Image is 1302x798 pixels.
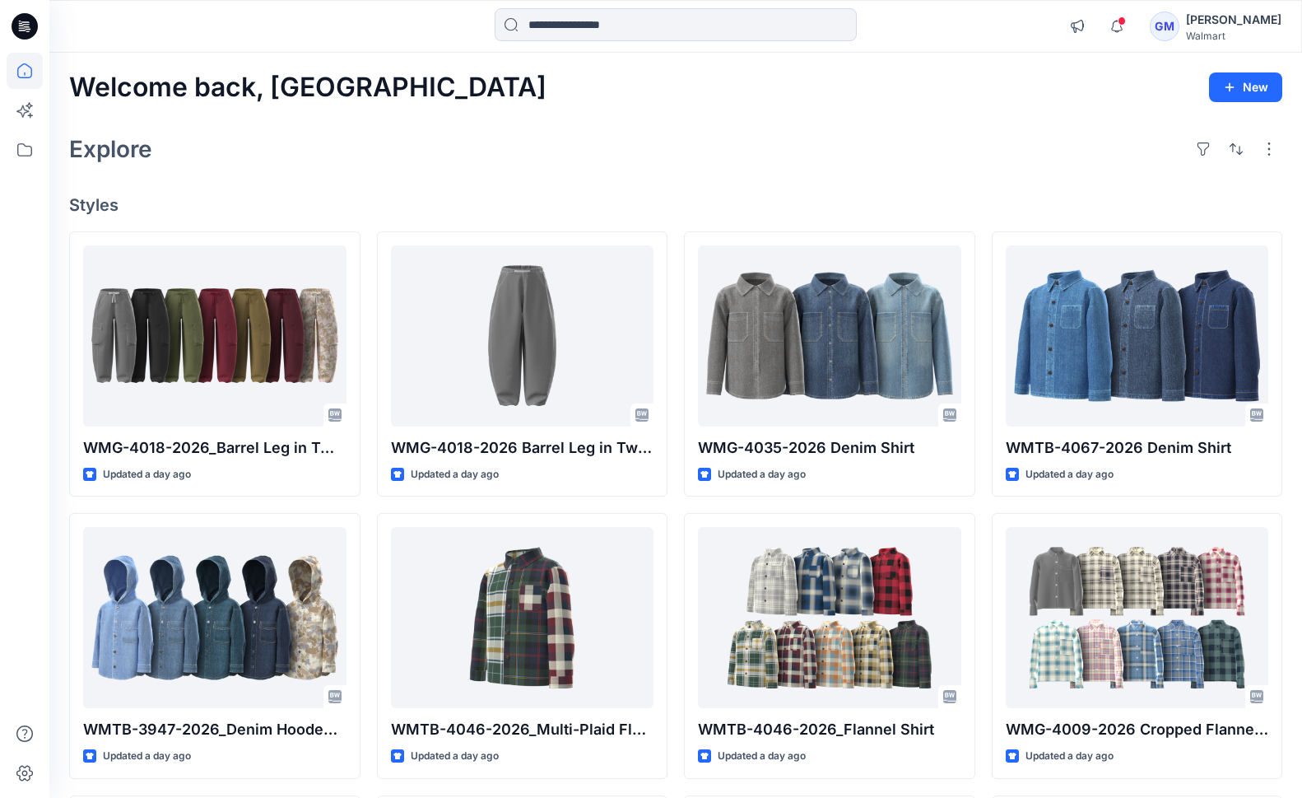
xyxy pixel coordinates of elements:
p: Updated a day ago [718,748,806,765]
div: [PERSON_NAME] [1186,10,1281,30]
p: WMTB-4046-2026_Flannel Shirt [698,718,961,741]
p: Updated a day ago [103,466,191,483]
p: WMG-4009-2026 Cropped Flannel Shirt [1006,718,1269,741]
button: New [1209,72,1282,102]
a: WMG-4018-2026_Barrel Leg in Twill_Opt 2-HK Version-Styling [83,245,346,427]
p: WMG-4018-2026_Barrel Leg in Twill_Opt 2-HK Version-Styling [83,436,346,460]
a: WMG-4018-2026 Barrel Leg in Twill-HK-With SS [391,245,654,427]
p: WMTB-4046-2026_Multi-Plaid Flannel Shirt [391,718,654,741]
a: WMTB-3947-2026_Denim Hooded Overshirt [83,527,346,708]
p: Updated a day ago [411,748,499,765]
h4: Styles [69,195,1282,215]
a: WMTB-4067-2026 Denim Shirt [1006,245,1269,427]
p: WMTB-4067-2026 Denim Shirt [1006,436,1269,460]
p: Updated a day ago [718,466,806,483]
p: Updated a day ago [1025,748,1114,765]
p: Updated a day ago [411,466,499,483]
p: WMG-4018-2026 Barrel Leg in Twill-HK-With SS [391,436,654,460]
p: Updated a day ago [103,748,191,765]
p: WMTB-3947-2026_Denim Hooded Overshirt [83,718,346,741]
p: WMG-4035-2026 Denim Shirt [698,436,961,460]
a: WMTB-4046-2026_Flannel Shirt [698,527,961,708]
a: WMTB-4046-2026_Multi-Plaid Flannel Shirt [391,527,654,708]
a: WMG-4009-2026 Cropped Flannel Shirt [1006,527,1269,708]
a: WMG-4035-2026 Denim Shirt [698,245,961,427]
div: Walmart [1186,30,1281,42]
h2: Explore [69,136,152,162]
div: GM [1150,12,1179,41]
p: Updated a day ago [1025,466,1114,483]
h2: Welcome back, [GEOGRAPHIC_DATA] [69,72,546,103]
